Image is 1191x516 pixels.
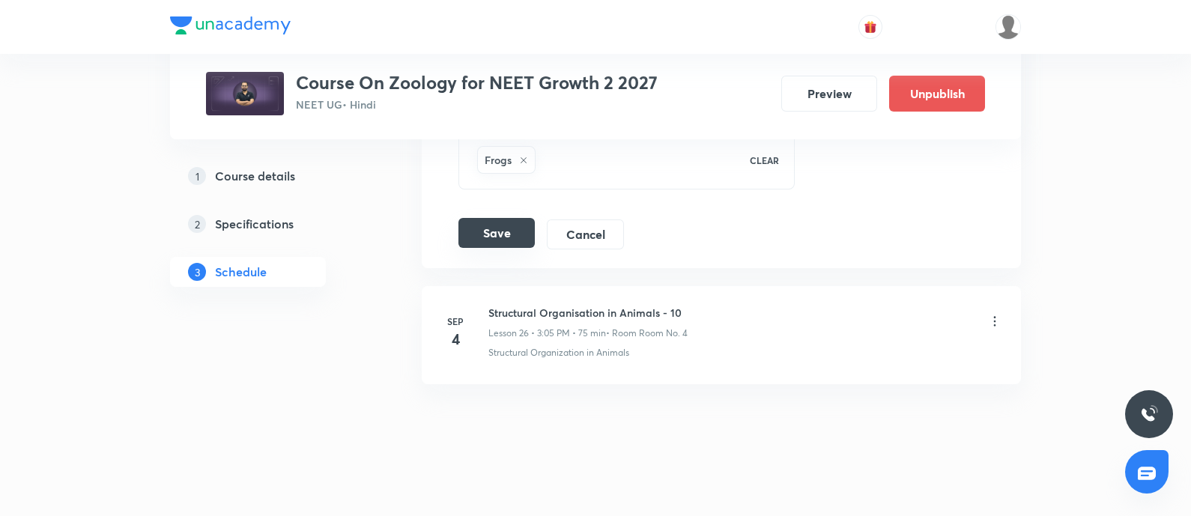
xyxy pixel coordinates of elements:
[858,15,882,39] button: avatar
[440,328,470,350] h4: 4
[170,161,374,191] a: 1Course details
[296,97,658,112] p: NEET UG • Hindi
[170,16,291,34] img: Company Logo
[170,16,291,38] a: Company Logo
[781,76,877,112] button: Preview
[547,219,624,249] button: Cancel
[215,167,295,185] h5: Course details
[296,72,658,94] h3: Course On Zoology for NEET Growth 2 2027
[188,215,206,233] p: 2
[206,72,284,115] img: 5c3207a77eda43aebaffbbf9ef003f31.jpg
[485,152,512,168] h6: Frogs
[864,20,877,34] img: avatar
[188,263,206,281] p: 3
[215,263,267,281] h5: Schedule
[170,209,374,239] a: 2Specifications
[488,305,688,321] h6: Structural Organisation in Animals - 10
[188,167,206,185] p: 1
[995,14,1021,40] img: Gopal ram
[488,327,606,340] p: Lesson 26 • 3:05 PM • 75 min
[215,215,294,233] h5: Specifications
[1140,405,1158,423] img: ttu
[750,154,779,167] p: CLEAR
[488,346,629,359] p: Structural Organization in Animals
[458,218,535,248] button: Save
[440,315,470,328] h6: Sep
[889,76,985,112] button: Unpublish
[606,327,688,340] p: • Room Room No. 4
